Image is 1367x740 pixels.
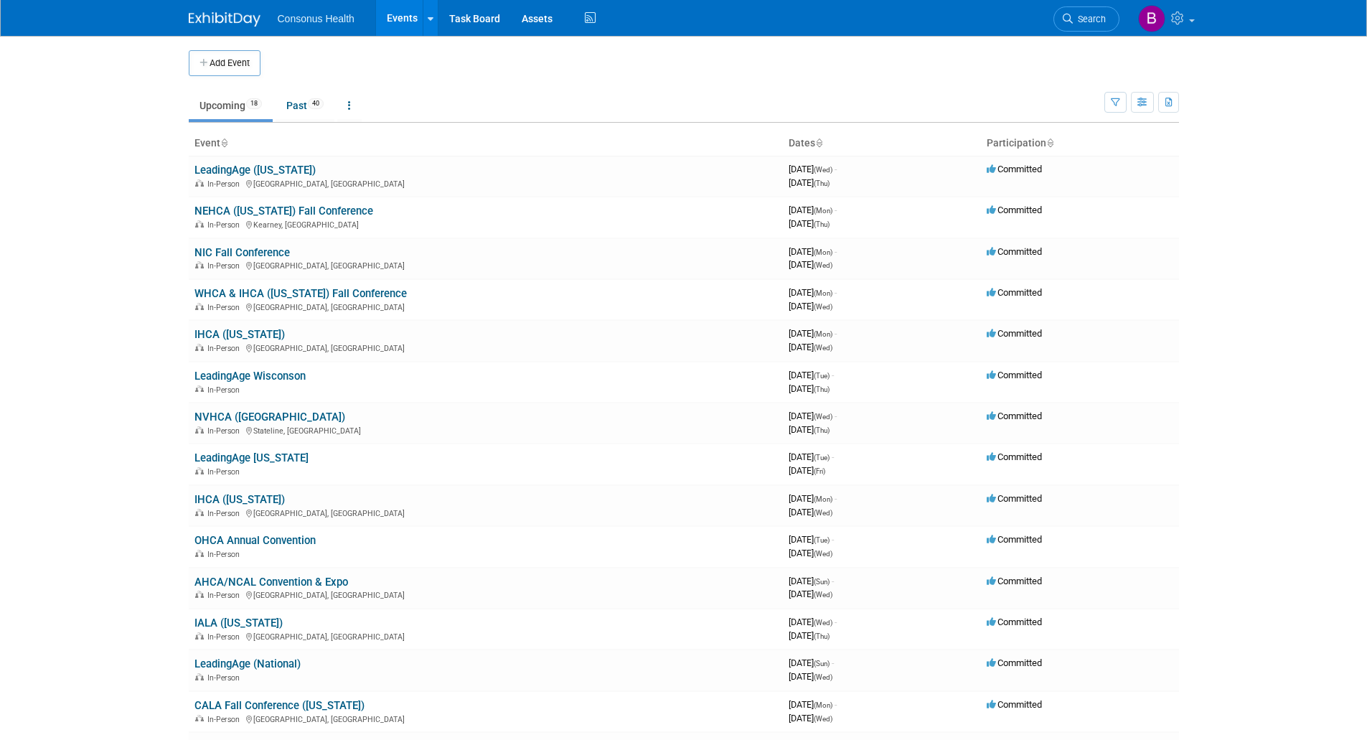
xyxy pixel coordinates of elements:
[194,177,777,189] div: [GEOGRAPHIC_DATA], [GEOGRAPHIC_DATA]
[195,673,204,680] img: In-Person Event
[195,344,204,351] img: In-Person Event
[835,205,837,215] span: -
[981,131,1179,156] th: Participation
[278,13,354,24] span: Consonus Health
[207,385,244,395] span: In-Person
[814,261,832,269] span: (Wed)
[814,660,830,668] span: (Sun)
[814,303,832,311] span: (Wed)
[308,98,324,109] span: 40
[835,246,837,257] span: -
[789,205,837,215] span: [DATE]
[814,454,830,462] span: (Tue)
[789,383,830,394] span: [DATE]
[789,246,837,257] span: [DATE]
[789,713,832,723] span: [DATE]
[194,301,777,312] div: [GEOGRAPHIC_DATA], [GEOGRAPHIC_DATA]
[814,715,832,723] span: (Wed)
[207,220,244,230] span: In-Person
[835,164,837,174] span: -
[207,261,244,271] span: In-Person
[814,578,830,586] span: (Sun)
[194,493,285,506] a: IHCA ([US_STATE])
[195,591,204,598] img: In-Person Event
[814,207,832,215] span: (Mon)
[207,344,244,353] span: In-Person
[835,328,837,339] span: -
[195,715,204,722] img: In-Person Event
[814,619,832,627] span: (Wed)
[814,166,832,174] span: (Wed)
[987,657,1042,668] span: Committed
[207,673,244,683] span: In-Person
[194,451,309,464] a: LeadingAge [US_STATE]
[814,467,825,475] span: (Fri)
[814,220,830,228] span: (Thu)
[814,330,832,338] span: (Mon)
[789,548,832,558] span: [DATE]
[789,177,830,188] span: [DATE]
[195,467,204,474] img: In-Person Event
[789,411,837,421] span: [DATE]
[194,246,290,259] a: NIC Fall Conference
[814,632,830,640] span: (Thu)
[814,550,832,558] span: (Wed)
[814,248,832,256] span: (Mon)
[789,259,832,270] span: [DATE]
[194,411,345,423] a: NVHCA ([GEOGRAPHIC_DATA])
[783,131,981,156] th: Dates
[789,301,832,312] span: [DATE]
[789,164,837,174] span: [DATE]
[832,534,834,545] span: -
[195,303,204,310] img: In-Person Event
[789,699,837,710] span: [DATE]
[789,451,834,462] span: [DATE]
[194,507,777,518] div: [GEOGRAPHIC_DATA], [GEOGRAPHIC_DATA]
[207,509,244,518] span: In-Person
[195,632,204,640] img: In-Person Event
[189,131,783,156] th: Event
[194,205,373,217] a: NEHCA ([US_STATE]) Fall Conference
[194,630,777,642] div: [GEOGRAPHIC_DATA], [GEOGRAPHIC_DATA]
[1138,5,1165,32] img: Bridget Crane
[814,413,832,421] span: (Wed)
[814,495,832,503] span: (Mon)
[814,289,832,297] span: (Mon)
[987,246,1042,257] span: Committed
[814,179,830,187] span: (Thu)
[194,699,365,712] a: CALA Fall Conference ([US_STATE])
[832,370,834,380] span: -
[789,328,837,339] span: [DATE]
[194,589,777,600] div: [GEOGRAPHIC_DATA], [GEOGRAPHIC_DATA]
[987,576,1042,586] span: Committed
[189,12,260,27] img: ExhibitDay
[987,534,1042,545] span: Committed
[195,261,204,268] img: In-Person Event
[987,451,1042,462] span: Committed
[789,465,825,476] span: [DATE]
[789,630,830,641] span: [DATE]
[194,576,348,589] a: AHCA/NCAL Convention & Expo
[835,699,837,710] span: -
[220,137,227,149] a: Sort by Event Name
[987,617,1042,627] span: Committed
[814,673,832,681] span: (Wed)
[189,50,260,76] button: Add Event
[789,218,830,229] span: [DATE]
[789,507,832,517] span: [DATE]
[195,220,204,228] img: In-Person Event
[789,589,832,599] span: [DATE]
[195,426,204,434] img: In-Person Event
[194,657,301,670] a: LeadingAge (National)
[789,424,830,435] span: [DATE]
[246,98,262,109] span: 18
[789,657,834,668] span: [DATE]
[194,328,285,341] a: IHCA ([US_STATE])
[207,303,244,312] span: In-Person
[814,426,830,434] span: (Thu)
[195,550,204,557] img: In-Person Event
[835,287,837,298] span: -
[276,92,334,119] a: Past40
[835,411,837,421] span: -
[987,493,1042,504] span: Committed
